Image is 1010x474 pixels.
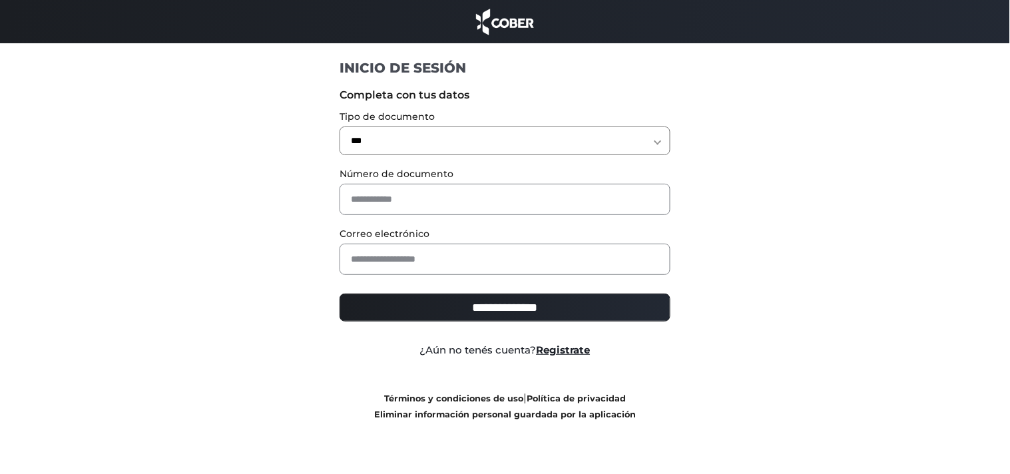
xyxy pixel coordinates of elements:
a: Registrate [537,344,591,356]
h1: INICIO DE SESIÓN [340,59,670,77]
label: Completa con tus datos [340,87,670,103]
a: Política de privacidad [527,393,626,403]
a: Términos y condiciones de uso [384,393,523,403]
img: cober_marca.png [473,7,538,37]
label: Tipo de documento [340,110,670,124]
label: Número de documento [340,167,670,181]
div: | [330,390,680,422]
a: Eliminar información personal guardada por la aplicación [374,409,636,419]
label: Correo electrónico [340,227,670,241]
div: ¿Aún no tenés cuenta? [330,343,680,358]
